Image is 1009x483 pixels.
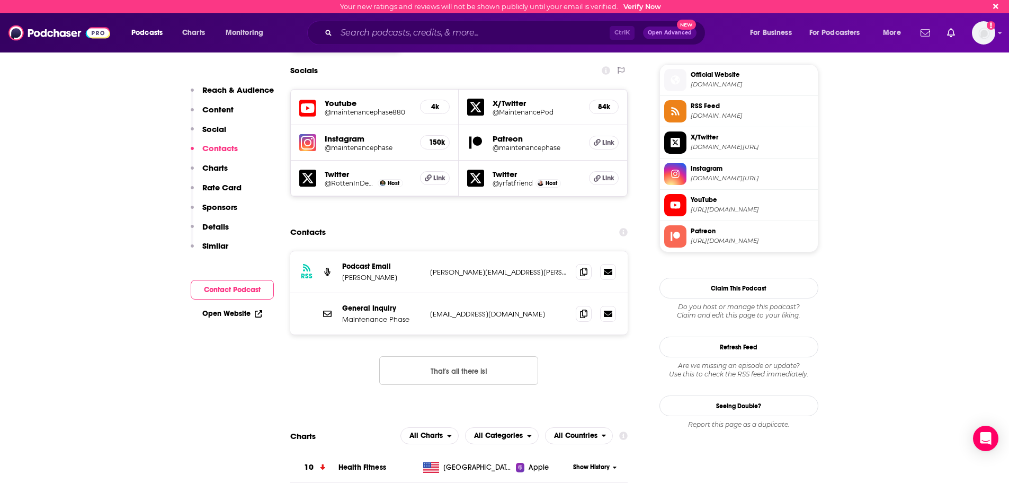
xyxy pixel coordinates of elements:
[691,133,814,142] span: X/Twitter
[290,453,338,482] a: 10
[883,25,901,40] span: More
[218,24,277,41] button: open menu
[691,70,814,80] span: Official Website
[589,136,619,150] a: Link
[664,194,814,216] a: YouTube[URL][DOMAIN_NAME]
[8,23,110,43] img: Podchaser - Follow, Share and Rate Podcasts
[433,174,445,182] span: Link
[342,304,422,313] p: General Inquiry
[691,143,814,151] span: twitter.com/MaintenancePod
[659,303,818,320] div: Claim and edit this page to your liking.
[554,432,597,440] span: All Countries
[429,138,441,147] h5: 150k
[202,309,262,318] a: Open Website
[430,310,568,319] p: [EMAIL_ADDRESS][DOMAIN_NAME]
[342,315,422,324] p: Maintenance Phase
[623,3,661,11] a: Verify Now
[691,81,814,89] span: maintenancephase.com
[325,134,412,144] h5: Instagram
[191,85,274,104] button: Reach & Audience
[493,98,581,108] h5: X/Twitter
[691,206,814,214] span: https://www.youtube.com/@maintenancephase880
[972,21,995,45] img: User Profile
[202,202,237,212] p: Sponsors
[943,24,959,42] a: Show notifications dropdown
[419,462,516,473] a: [GEOGRAPHIC_DATA]
[538,180,543,186] img: Aubrey Gordon
[972,21,995,45] button: Show profile menu
[317,21,716,45] div: Search podcasts, credits, & more...
[493,134,581,144] h5: Patreon
[664,131,814,154] a: X/Twitter[DOMAIN_NAME][URL]
[182,25,205,40] span: Charts
[809,25,860,40] span: For Podcasters
[465,427,539,444] button: open menu
[573,463,610,472] span: Show History
[545,427,613,444] h2: Countries
[659,396,818,416] a: Seeing Double?
[659,420,818,429] div: Report this page as a duplicate.
[202,143,238,153] p: Contacts
[493,179,533,187] a: @yrfatfriend
[493,144,581,152] a: @maintenancephase
[191,124,226,144] button: Social
[987,21,995,30] svg: Email not verified
[191,280,274,300] button: Contact Podcast
[400,427,459,444] h2: Platforms
[202,241,228,251] p: Similar
[691,174,814,182] span: instagram.com/maintenancephase
[691,195,814,205] span: YouTube
[338,463,386,472] span: Health Fitness
[304,461,314,473] h3: 10
[691,226,814,236] span: Patreon
[465,427,539,444] h2: Categories
[202,222,229,232] p: Details
[664,225,814,248] a: Patreon[URL][DOMAIN_NAME]
[290,60,318,81] h2: Socials
[664,163,814,185] a: Instagram[DOMAIN_NAME][URL]
[420,171,450,185] a: Link
[325,108,412,116] h5: @maintenancephase880
[226,25,263,40] span: Monitoring
[972,21,995,45] span: Logged in as celadonmarketing
[602,174,614,182] span: Link
[191,182,242,202] button: Rate Card
[691,101,814,111] span: RSS Feed
[299,134,316,151] img: iconImage
[301,272,312,280] h3: RSS
[516,462,569,473] a: Apple
[691,237,814,245] span: https://www.patreon.com/maintenancephase
[202,104,234,115] p: Content
[191,222,229,241] button: Details
[569,463,620,472] button: Show History
[325,98,412,108] h5: Youtube
[429,102,441,111] h5: 4k
[545,427,613,444] button: open menu
[325,169,412,179] h5: Twitter
[598,102,610,111] h5: 84k
[191,202,237,222] button: Sponsors
[325,179,376,187] h5: @RottenInDenmark
[659,362,818,379] div: Are we missing an episode or update? Use this to check the RSS feed immediately.
[691,112,814,120] span: feeds.buzzsprout.com
[529,462,549,473] span: Apple
[340,3,661,11] div: Your new ratings and reviews will not be shown publicly until your email is verified.
[691,164,814,173] span: Instagram
[342,262,422,271] p: Podcast Email
[664,100,814,122] a: RSS Feed[DOMAIN_NAME]
[493,169,581,179] h5: Twitter
[659,303,818,311] span: Do you host or manage this podcast?
[659,278,818,298] button: Claim This Podcast
[973,426,998,451] div: Open Intercom Messenger
[380,180,386,186] a: Michael Hobbes
[131,25,163,40] span: Podcasts
[400,427,459,444] button: open menu
[493,108,581,116] a: @MaintenancePod
[202,124,226,134] p: Social
[659,337,818,357] button: Refresh Feed
[336,24,610,41] input: Search podcasts, credits, & more...
[589,171,619,185] a: Link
